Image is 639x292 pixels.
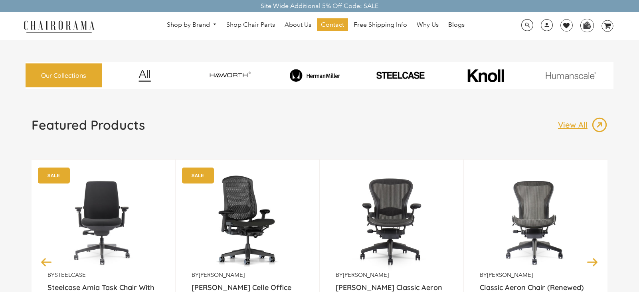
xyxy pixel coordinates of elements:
a: Blogs [444,18,469,31]
a: [PERSON_NAME] [487,271,533,278]
a: Free Shipping Info [350,18,411,31]
h1: Featured Products [32,117,145,133]
p: by [480,271,592,279]
img: image_12.png [123,69,167,82]
text: SALE [47,173,60,178]
img: chairorama [19,19,99,33]
img: PHOTO-2024-07-09-00-53-10-removebg-preview.png [359,71,441,80]
img: image_11.png [530,72,612,79]
a: Classic Aeron Chair (Renewed) - chairorama Classic Aeron Chair (Renewed) - chairorama [480,172,592,271]
span: Free Shipping Info [354,21,407,29]
a: Herman Miller Celle Office Chair Renewed by Chairorama | Grey - chairorama Herman Miller Celle Of... [192,172,303,271]
a: Steelcase [55,271,86,278]
p: by [192,271,303,279]
p: by [336,271,447,279]
a: Amia Chair by chairorama.com Renewed Amia Chair chairorama.com [47,172,159,271]
p: by [47,271,159,279]
text: SALE [192,173,204,178]
span: Why Us [417,21,439,29]
img: WhatsApp_Image_2024-07-12_at_16.23.01.webp [581,19,593,31]
img: Herman Miller Celle Office Chair Renewed by Chairorama | Grey - chairorama [192,172,303,271]
img: image_10_1.png [449,68,522,83]
span: About Us [285,21,311,29]
a: Featured Products [32,117,145,139]
a: Shop by Brand [163,19,221,31]
a: Our Collections [26,63,102,88]
span: Shop Chair Parts [226,21,275,29]
span: Blogs [448,21,465,29]
a: Herman Miller Classic Aeron Chair | Black | Size B (Renewed) - chairorama Herman Miller Classic A... [336,172,447,271]
a: View All [558,117,607,133]
img: Amia Chair by chairorama.com [47,172,159,271]
button: Previous [40,255,53,269]
img: image_8_173eb7e0-7579-41b4-bc8e-4ba0b8ba93e8.png [274,69,356,82]
img: Classic Aeron Chair (Renewed) - chairorama [480,172,592,271]
a: [PERSON_NAME] [199,271,245,278]
a: Shop Chair Parts [222,18,279,31]
a: About Us [281,18,315,31]
a: [PERSON_NAME] [343,271,389,278]
span: Contact [321,21,344,29]
p: View All [558,120,592,130]
img: Herman Miller Classic Aeron Chair | Black | Size B (Renewed) - chairorama [336,172,447,271]
img: image_7_14f0750b-d084-457f-979a-a1ab9f6582c4.png [189,67,271,85]
a: Why Us [413,18,443,31]
button: Next [586,255,599,269]
nav: DesktopNavigation [133,18,499,33]
img: image_13.png [592,117,607,133]
a: Contact [317,18,348,31]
